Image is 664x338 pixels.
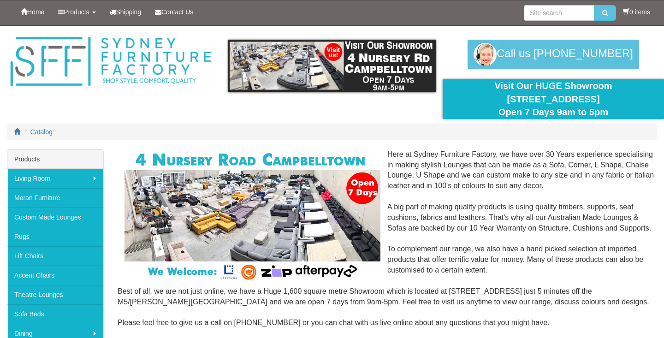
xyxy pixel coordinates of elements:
[7,208,103,227] a: Custom Made Lounges
[30,128,53,136] a: Catalog
[148,0,200,24] a: Contact Us
[524,5,594,21] input: Site search
[125,149,380,283] img: Corner Modular Lounges
[228,40,436,92] img: showroom.gif
[7,169,103,188] a: Living Room
[7,188,103,208] a: Moran Furniture
[51,0,102,24] a: Products
[7,266,103,285] a: Accent Chairs
[623,7,650,17] li: 0 items
[27,8,44,16] span: Home
[7,304,103,324] a: Sofa Beds
[7,285,103,304] a: Theatre Lounges
[7,150,103,169] div: Products
[64,8,89,16] span: Products
[161,8,193,16] span: Contact Us
[103,0,148,24] a: Shipping
[7,246,103,266] a: Lift Chairs
[450,79,657,119] div: Visit Our HUGE Showroom [STREET_ADDRESS] Open 7 Days 9am to 5pm
[14,0,51,24] a: Home
[7,227,103,246] a: Rugs
[7,35,214,89] img: Sydney Furniture Factory
[116,8,142,16] span: Shipping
